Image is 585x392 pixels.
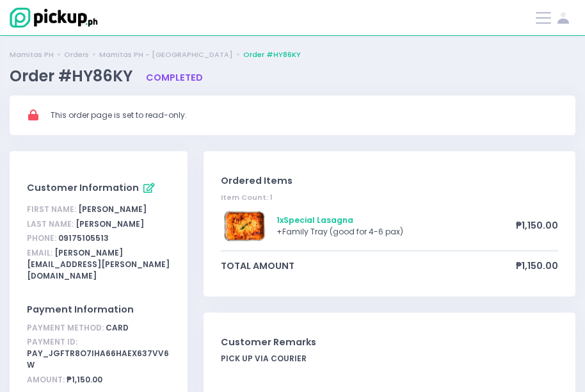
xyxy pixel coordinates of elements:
div: pay_jgftr8o7iHA66hAex637vV6W [27,335,170,373]
div: Pick up via courier [221,353,558,364]
span: Payment ID: [27,336,77,347]
a: Order #HY86KY [243,49,301,60]
span: Amount: [27,374,65,385]
span: Order #HY86KY [10,65,136,86]
img: logo [3,6,99,30]
span: total amount [221,259,516,274]
div: card [27,320,170,335]
a: Mamitas PH - [GEOGRAPHIC_DATA] [99,49,233,60]
a: Mamitas PH [10,49,54,60]
span: Payment Method: [27,322,104,333]
a: Orders [64,49,89,60]
div: Customer Information [27,178,170,198]
div: [PERSON_NAME] [27,216,170,231]
div: Item Count: 1 [221,192,558,203]
div: Customer Remarks [221,336,558,350]
div: ₱1,150.00 [27,373,170,388]
div: [PERSON_NAME] [27,202,170,216]
span: First Name: [27,204,76,215]
span: completed [146,71,203,84]
div: This order page is set to read-only. [51,110,559,121]
span: Email: [27,247,52,258]
span: Phone: [27,233,56,243]
div: [PERSON_NAME][EMAIL_ADDRESS][PERSON_NAME][DOMAIN_NAME] [27,246,170,284]
div: Payment Information [27,303,170,317]
span: Last Name: [27,218,74,229]
div: Ordered Items [221,174,558,188]
span: ₱1,150.00 [516,259,558,274]
div: 09175105513 [27,231,170,246]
